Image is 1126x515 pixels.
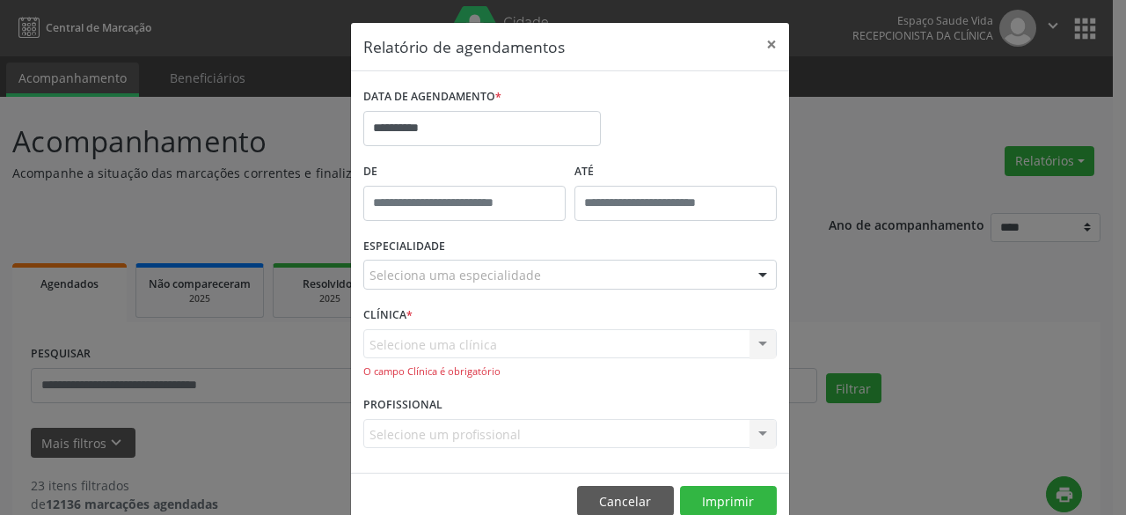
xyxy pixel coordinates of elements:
label: ESPECIALIDADE [363,233,445,261]
h5: Relatório de agendamentos [363,35,565,58]
span: Seleciona uma especialidade [369,266,541,284]
label: ATÉ [574,158,777,186]
div: O campo Clínica é obrigatório [363,364,777,379]
label: De [363,158,566,186]
label: CLÍNICA [363,302,413,329]
label: PROFISSIONAL [363,392,442,419]
label: DATA DE AGENDAMENTO [363,84,501,111]
button: Close [754,23,789,66]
